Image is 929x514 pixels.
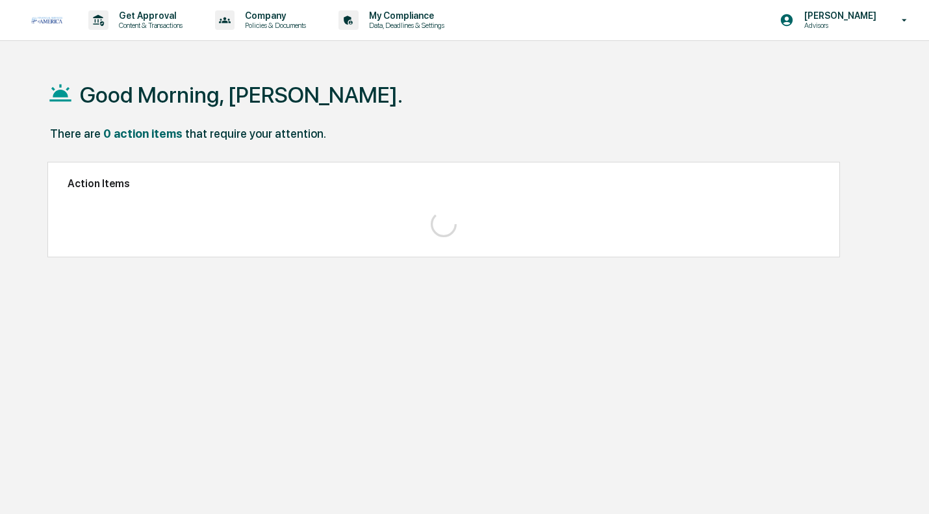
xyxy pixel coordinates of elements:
[235,21,312,30] p: Policies & Documents
[359,10,451,21] p: My Compliance
[235,10,312,21] p: Company
[50,127,101,140] div: There are
[794,10,883,21] p: [PERSON_NAME]
[359,21,451,30] p: Data, Deadlines & Settings
[185,127,326,140] div: that require your attention.
[68,177,820,190] h2: Action Items
[103,127,183,140] div: 0 action items
[794,21,883,30] p: Advisors
[31,17,62,23] img: logo
[80,82,403,108] h1: Good Morning, [PERSON_NAME].
[108,21,189,30] p: Content & Transactions
[108,10,189,21] p: Get Approval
